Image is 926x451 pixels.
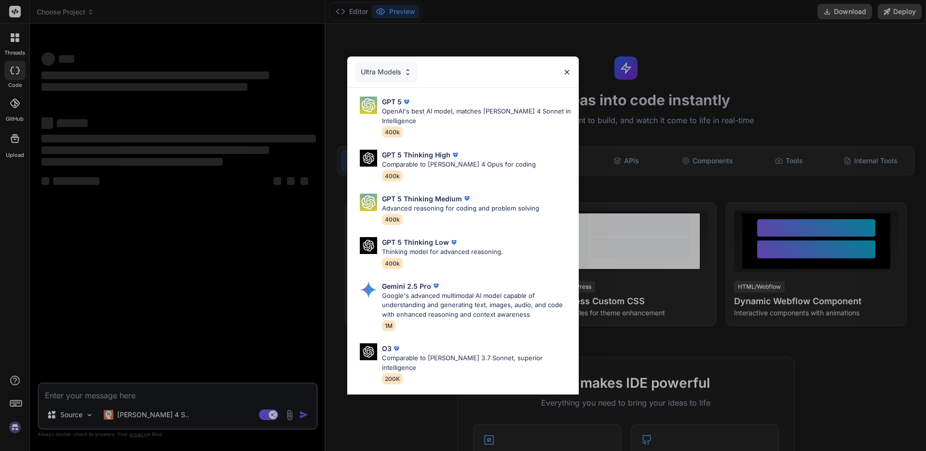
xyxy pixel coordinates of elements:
[382,247,503,257] p: Thinking model for advanced reasoning.
[404,68,412,76] img: Pick Models
[382,373,403,384] span: 200K
[360,194,377,211] img: Pick Models
[382,150,450,160] p: GPT 5 Thinking High
[360,97,377,114] img: Pick Models
[382,214,403,225] span: 400k
[449,238,459,247] img: premium
[382,194,462,204] p: GPT 5 Thinking Medium
[382,97,402,107] p: GPT 5
[392,344,401,353] img: premium
[382,291,571,320] p: Google's advanced multimodal AI model capable of understanding and generating text, images, audio...
[360,281,377,298] img: Pick Models
[382,170,403,182] span: 400k
[382,258,403,269] span: 400k
[360,150,377,167] img: Pick Models
[382,343,392,353] p: O3
[360,343,377,360] img: Pick Models
[431,281,441,291] img: premium
[360,237,377,254] img: Pick Models
[355,61,418,83] div: Ultra Models
[382,353,571,372] p: Comparable to [PERSON_NAME] 3.7 Sonnet, superior intelligence
[382,320,395,331] span: 1M
[402,97,411,107] img: premium
[450,150,460,160] img: premium
[382,160,536,169] p: Comparable to [PERSON_NAME] 4 Opus for coding
[462,194,472,203] img: premium
[382,281,431,291] p: Gemini 2.5 Pro
[382,204,539,213] p: Advanced reasoning for coding and problem solving
[382,237,449,247] p: GPT 5 Thinking Low
[563,68,571,76] img: close
[382,107,571,126] p: OpenAI's best AI model, matches [PERSON_NAME] 4 Sonnet in Intelligence
[382,127,403,138] span: 400k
